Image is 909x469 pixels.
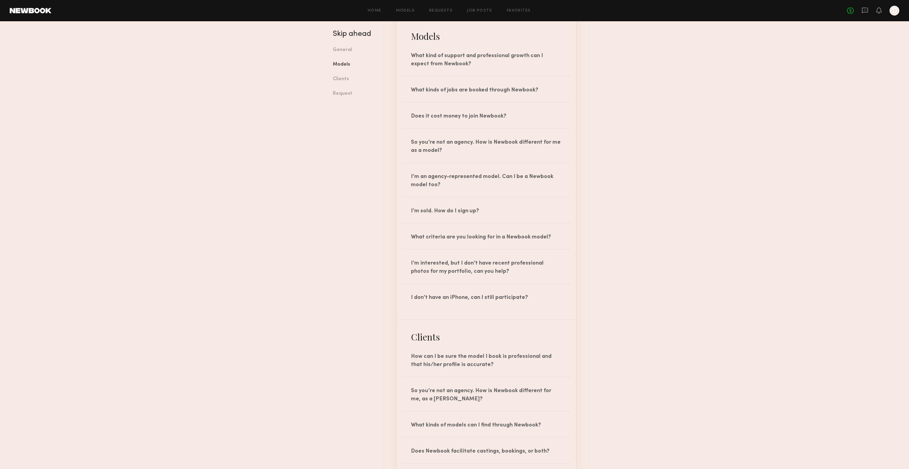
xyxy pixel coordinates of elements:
div: I’m sold. How do I sign up? [396,197,576,223]
div: I’m interested, but I don’t have recent professional photos for my portfolio, can you help? [396,250,576,283]
div: I don’t have an iPhone, can I still participate? [396,284,576,310]
div: What kinds of models can I find through Newbook? [396,412,576,437]
div: How can I be sure the model I book is professional and that his/her profile is accurate? [396,343,576,377]
h4: Clients [396,331,576,343]
div: Does it cost money to join Newbook? [396,103,576,128]
a: Models [333,57,387,72]
a: Models [396,9,415,13]
a: Request [333,87,387,101]
a: D [890,6,899,15]
div: What kinds of jobs are booked through Newbook? [396,77,576,102]
a: Clients [333,72,387,87]
div: What criteria are you looking for in a Newbook model? [396,224,576,249]
a: General [333,43,387,57]
div: I’m an agency-represented model. Can I be a Newbook model too? [396,163,576,197]
div: What kind of support and professional growth can I expect from Newbook? [396,42,576,76]
a: Requests [429,9,453,13]
h4: Skip ahead [333,30,387,38]
a: Job Posts [467,9,492,13]
div: So you’re not an agency. How is Newbook different for me, as a [PERSON_NAME]? [396,377,576,411]
a: Home [368,9,381,13]
h4: Models [396,30,576,42]
a: Favorites [507,9,531,13]
div: Does Newbook facilitate castings, bookings, or both? [396,438,576,463]
div: So you’re not an agency. How is Newbook different for me as a model? [396,129,576,163]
